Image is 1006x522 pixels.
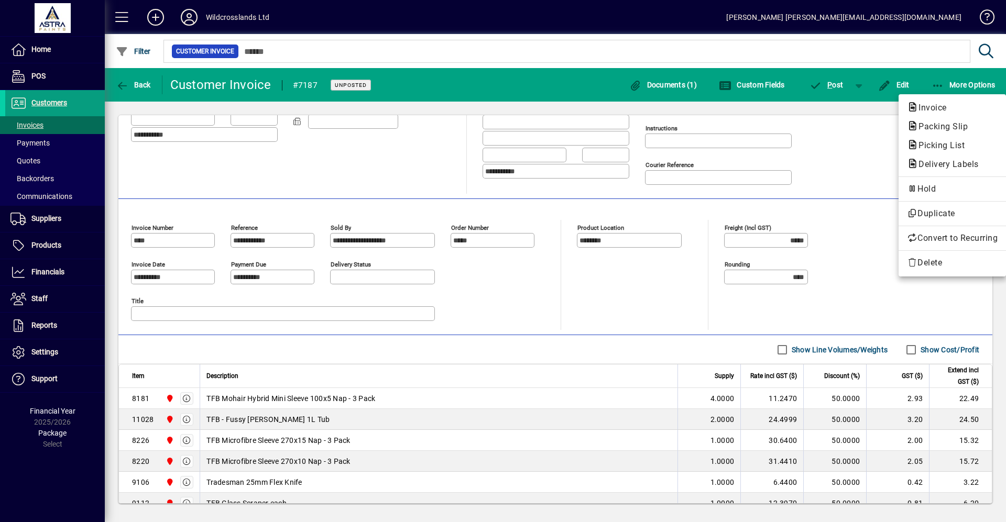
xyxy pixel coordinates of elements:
span: Duplicate [907,207,998,220]
span: Hold [907,183,998,195]
span: Packing Slip [907,121,973,131]
span: Invoice [907,103,952,113]
span: Picking List [907,140,970,150]
span: Convert to Recurring [907,232,998,245]
span: Delete [907,257,998,269]
span: Delivery Labels [907,159,984,169]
